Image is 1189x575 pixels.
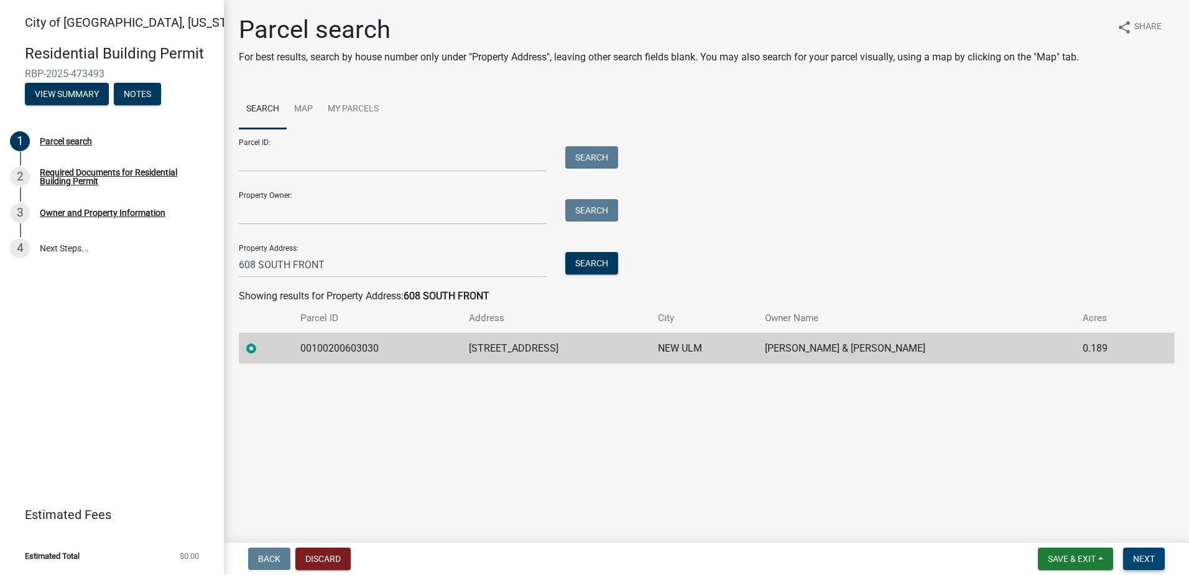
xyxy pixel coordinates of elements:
[114,83,161,105] button: Notes
[1038,548,1113,570] button: Save & Exit
[650,333,757,363] td: NEW ULM
[404,290,489,302] strong: 608 SOUTH FRONT
[258,554,280,564] span: Back
[25,90,109,100] wm-modal-confirm: Summary
[565,146,618,169] button: Search
[1075,333,1147,363] td: 0.189
[114,90,161,100] wm-modal-confirm: Notes
[757,333,1075,363] td: [PERSON_NAME] & [PERSON_NAME]
[239,15,1079,45] h1: Parcel search
[239,50,1079,65] p: For best results, search by house number only under "Property Address", leaving other search fiel...
[180,552,199,560] span: $0.00
[40,137,92,146] div: Parcel search
[461,333,650,363] td: [STREET_ADDRESS]
[248,548,290,570] button: Back
[650,304,757,333] th: City
[287,90,320,129] a: Map
[25,15,251,30] span: City of [GEOGRAPHIC_DATA], [US_STATE]
[1075,304,1147,333] th: Acres
[1123,548,1165,570] button: Next
[25,552,80,560] span: Estimated Total
[1048,554,1096,564] span: Save & Exit
[40,208,165,217] div: Owner and Property Information
[1134,20,1162,35] span: Share
[25,45,214,63] h4: Residential Building Permit
[565,252,618,274] button: Search
[1133,554,1155,564] span: Next
[239,289,1174,304] div: Showing results for Property Address:
[10,131,30,151] div: 1
[25,68,199,80] span: RBP-2025-473493
[10,238,30,258] div: 4
[461,304,650,333] th: Address
[1107,15,1172,39] button: shareShare
[295,548,351,570] button: Discard
[10,502,204,527] a: Estimated Fees
[239,90,287,129] a: Search
[293,333,461,363] td: 00100200603030
[320,90,386,129] a: My Parcels
[757,304,1075,333] th: Owner Name
[40,168,204,185] div: Required Documents for Residential Building Permit
[1117,20,1132,35] i: share
[10,167,30,187] div: 2
[25,83,109,105] button: View Summary
[565,199,618,222] button: Search
[10,203,30,223] div: 3
[293,304,461,333] th: Parcel ID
